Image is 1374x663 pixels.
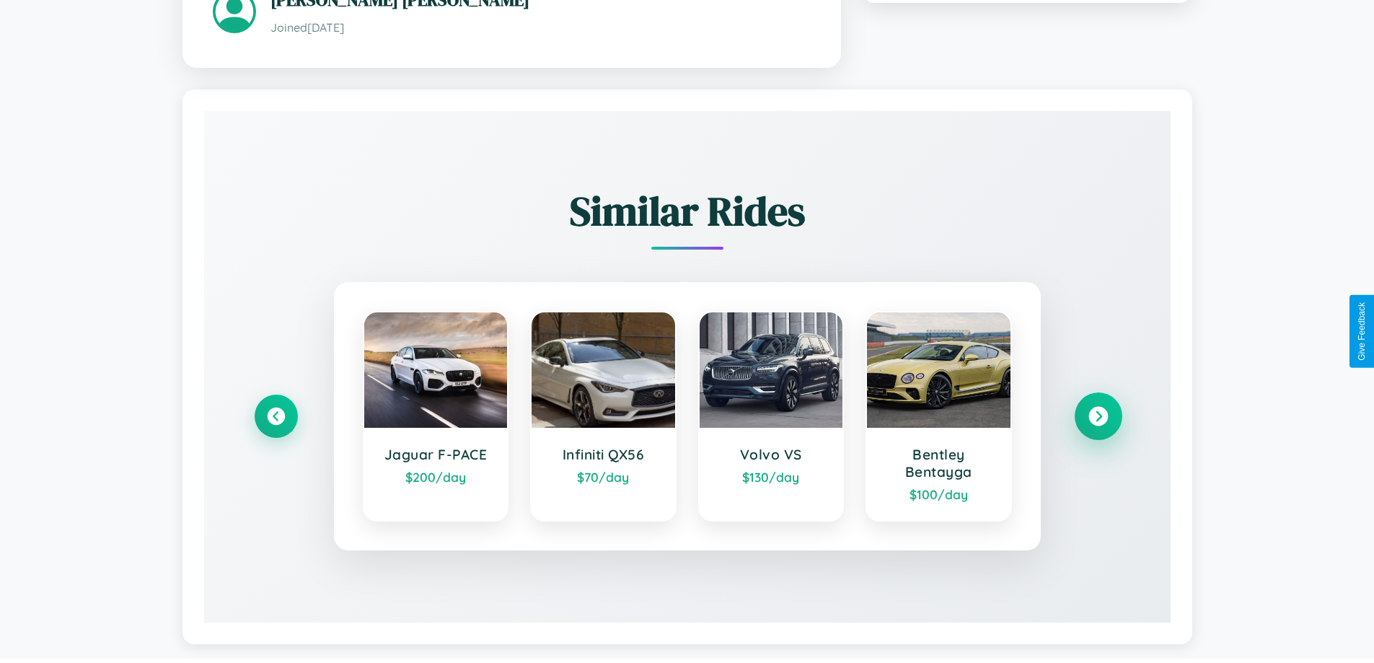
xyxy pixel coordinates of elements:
[1357,302,1367,361] div: Give Feedback
[546,446,661,463] h3: Infiniti QX56
[881,446,996,480] h3: Bentley Bentayga
[270,17,811,38] p: Joined [DATE]
[379,469,493,485] div: $ 200 /day
[255,183,1120,239] h2: Similar Rides
[546,469,661,485] div: $ 70 /day
[714,446,829,463] h3: Volvo VS
[363,311,509,522] a: Jaguar F-PACE$200/day
[881,486,996,502] div: $ 100 /day
[698,311,845,522] a: Volvo VS$130/day
[866,311,1012,522] a: Bentley Bentayga$100/day
[379,446,493,463] h3: Jaguar F-PACE
[530,311,677,522] a: Infiniti QX56$70/day
[714,469,829,485] div: $ 130 /day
